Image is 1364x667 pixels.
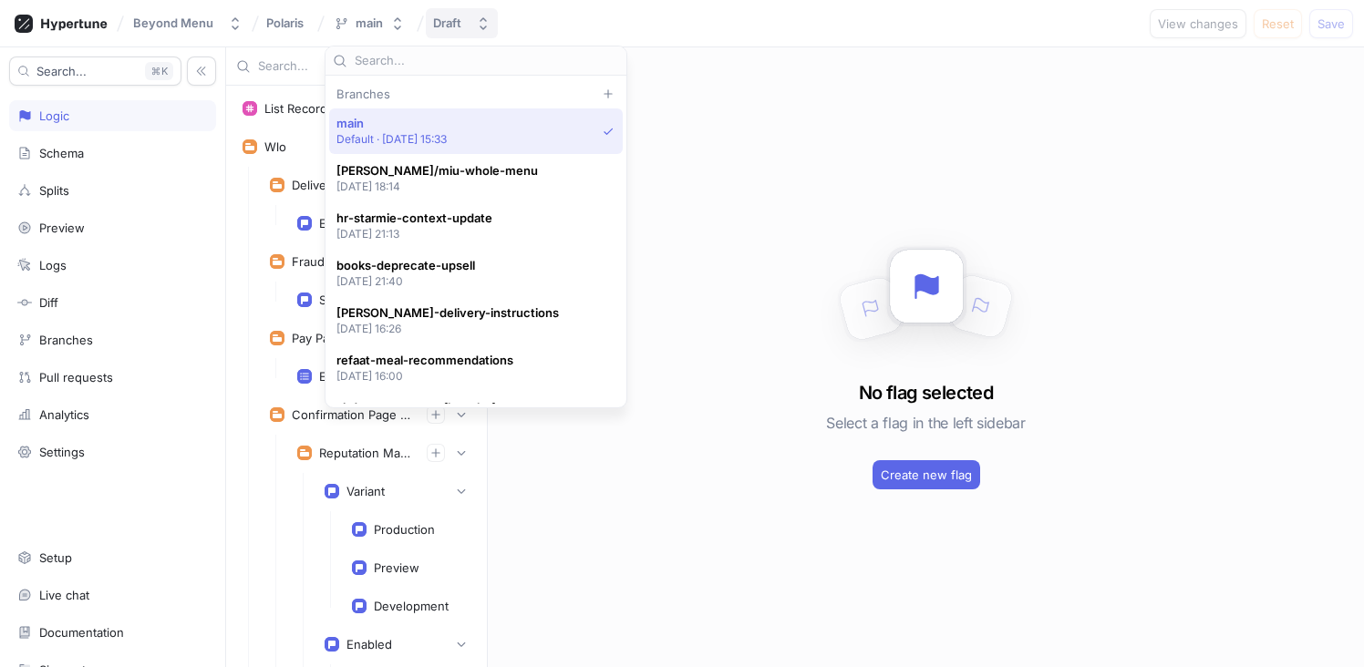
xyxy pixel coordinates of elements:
[374,599,449,613] div: Development
[39,146,84,160] div: Schema
[264,101,394,116] div: List Recording Enabled
[1309,9,1353,38] button: Save
[292,407,412,422] div: Confirmation Page Experiments
[336,273,475,289] p: [DATE] 21:40
[426,8,498,38] button: Draft
[336,226,492,241] p: [DATE] 21:13
[133,15,213,31] div: Beyond Menu
[336,163,538,179] span: [PERSON_NAME]/miu-whole-menu
[1262,18,1294,29] span: Reset
[881,469,972,480] span: Create new flag
[145,62,173,80] div: K
[39,407,89,422] div: Analytics
[39,370,113,385] div: Pull requests
[39,183,69,198] div: Splits
[39,295,58,310] div: Diff
[1150,9,1246,38] button: View changes
[9,617,216,648] a: Documentation
[336,305,559,321] span: [PERSON_NAME]-delivery-instructions
[433,15,461,31] div: Draft
[336,131,448,147] p: Default ‧ [DATE] 15:33
[9,56,181,86] button: Search...K
[326,8,412,38] button: main
[39,258,67,272] div: Logs
[39,221,85,235] div: Preview
[336,210,492,226] span: hr-starmie-context-update
[39,108,69,123] div: Logic
[1317,18,1345,29] span: Save
[826,406,1025,439] h5: Select a flag in the left sidebar
[336,258,475,273] span: books-deprecate-upsell
[1254,9,1302,38] button: Reset
[336,321,559,336] p: [DATE] 16:26
[319,446,412,460] div: Reputation Management
[292,254,354,269] div: Fraud Prev
[336,179,538,194] p: [DATE] 18:14
[346,484,385,498] div: Variant
[39,445,85,459] div: Settings
[39,588,89,602] div: Live chat
[266,16,304,29] span: Polaris
[336,368,513,384] p: [DATE] 16:00
[336,353,513,368] span: refaat-meal-recommendations
[346,637,392,652] div: Enabled
[374,522,435,537] div: Production
[292,331,332,345] div: Pay Pal
[336,116,448,131] span: main
[356,15,383,31] div: main
[374,560,419,575] div: Preview
[355,52,619,70] input: Search...
[329,87,623,101] div: Branches
[36,66,87,77] span: Search...
[873,460,980,489] button: Create new flag
[264,139,286,154] div: Wlo
[39,550,72,565] div: Setup
[859,379,993,406] h3: No flag selected
[1158,18,1238,29] span: View changes
[126,8,250,38] button: Beyond Menu
[39,333,93,347] div: Branches
[336,400,599,416] span: abdo-create-new-flag-platform-management
[292,178,407,192] div: Delivery Instructions
[39,625,124,640] div: Documentation
[258,57,443,76] input: Search...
